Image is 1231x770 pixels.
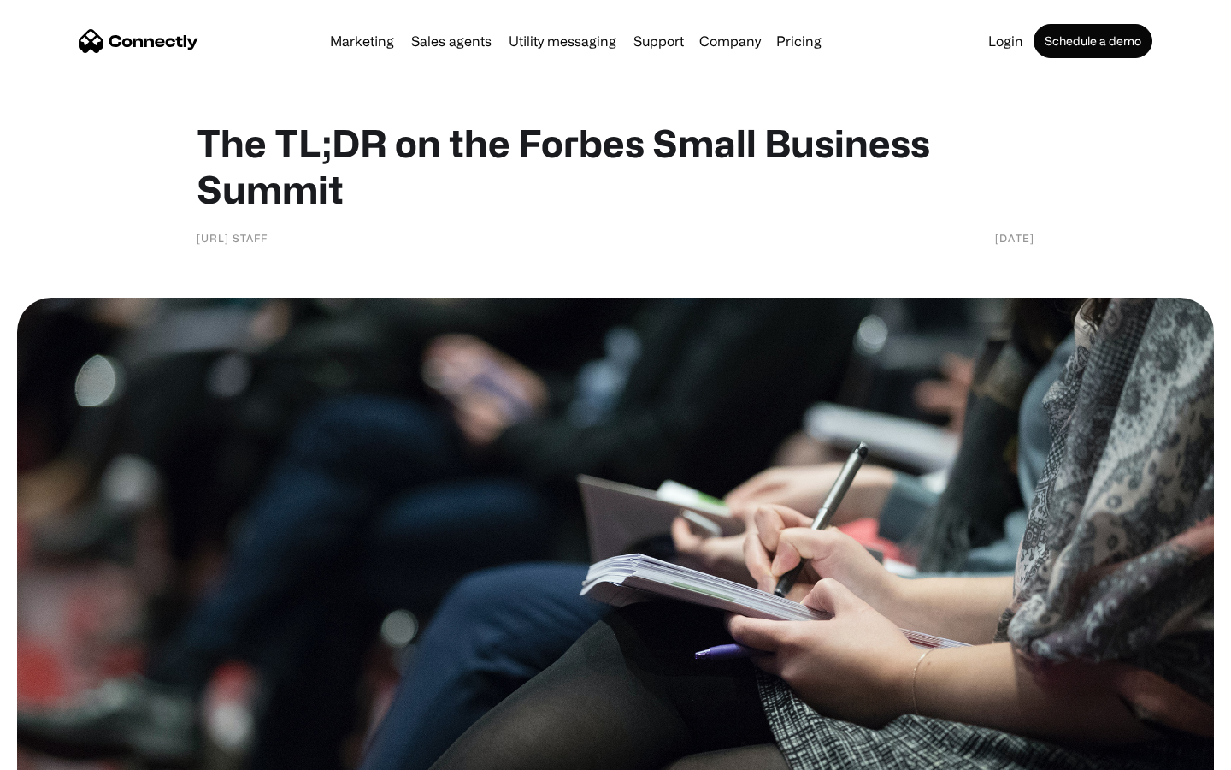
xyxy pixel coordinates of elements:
[323,34,401,48] a: Marketing
[981,34,1030,48] a: Login
[17,740,103,764] aside: Language selected: English
[197,120,1034,212] h1: The TL;DR on the Forbes Small Business Summit
[769,34,828,48] a: Pricing
[197,229,268,246] div: [URL] Staff
[34,740,103,764] ul: Language list
[404,34,498,48] a: Sales agents
[502,34,623,48] a: Utility messaging
[1034,24,1152,58] a: Schedule a demo
[627,34,691,48] a: Support
[699,29,761,53] div: Company
[995,229,1034,246] div: [DATE]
